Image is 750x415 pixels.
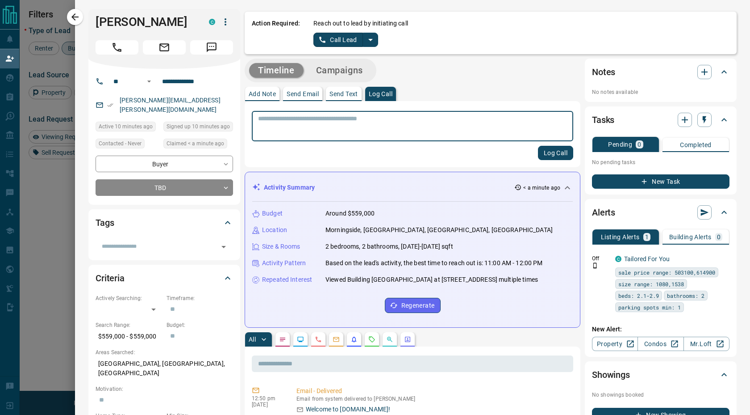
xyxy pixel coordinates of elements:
[313,33,378,47] div: split button
[592,65,615,79] h2: Notes
[313,33,363,47] button: Call Lead
[637,337,683,351] a: Condos
[296,386,570,396] p: Email - Delivered
[262,275,312,284] p: Repeated Interest
[167,139,224,148] span: Claimed < a minute ago
[99,139,142,148] span: Contacted - Never
[96,122,159,134] div: Sat Sep 13 2025
[592,337,638,351] a: Property
[209,19,215,25] div: condos.ca
[315,336,322,343] svg: Calls
[624,255,670,263] a: Tailored For You
[325,209,375,218] p: Around $559,000
[96,212,233,233] div: Tags
[592,156,729,169] p: No pending tasks
[333,336,340,343] svg: Emails
[592,61,729,83] div: Notes
[592,325,729,334] p: New Alert:
[592,368,630,382] h2: Showings
[143,40,186,55] span: Email
[592,113,614,127] h2: Tasks
[252,395,283,402] p: 12:50 pm
[249,63,304,78] button: Timeline
[249,91,276,97] p: Add Note
[96,321,162,329] p: Search Range:
[325,275,538,284] p: Viewed Building [GEOGRAPHIC_DATA] at [STREET_ADDRESS] multiple times
[96,385,233,393] p: Motivation:
[107,102,113,108] svg: Email Verified
[404,336,411,343] svg: Agent Actions
[683,337,729,351] a: Mr.Loft
[615,256,621,262] div: condos.ca
[262,258,306,268] p: Activity Pattern
[637,141,641,148] p: 0
[96,294,162,302] p: Actively Searching:
[306,405,390,414] p: Welcome to [DOMAIN_NAME]!
[96,40,138,55] span: Call
[592,364,729,385] div: Showings
[262,225,287,235] p: Location
[99,122,153,131] span: Active 10 minutes ago
[167,294,233,302] p: Timeframe:
[592,205,615,220] h2: Alerts
[96,271,125,285] h2: Criteria
[592,263,598,269] svg: Push Notification Only
[368,336,375,343] svg: Requests
[717,234,721,240] p: 0
[190,40,233,55] span: Message
[618,303,681,312] span: parking spots min: 1
[96,356,233,381] p: [GEOGRAPHIC_DATA], [GEOGRAPHIC_DATA], [GEOGRAPHIC_DATA]
[120,97,221,113] a: [PERSON_NAME][EMAIL_ADDRESS][PERSON_NAME][DOMAIN_NAME]
[96,216,114,230] h2: Tags
[96,329,162,344] p: $559,000 - $559,000
[592,254,610,263] p: Off
[262,242,300,251] p: Size & Rooms
[385,298,441,313] button: Regenerate
[618,291,659,300] span: beds: 2.1-2.9
[96,15,196,29] h1: [PERSON_NAME]
[279,336,286,343] svg: Notes
[645,234,649,240] p: 1
[262,209,283,218] p: Budget
[680,142,712,148] p: Completed
[96,348,233,356] p: Areas Searched:
[369,91,392,97] p: Log Call
[592,202,729,223] div: Alerts
[669,234,712,240] p: Building Alerts
[618,268,715,277] span: sale price range: 503100,614900
[618,279,684,288] span: size range: 1080,1538
[163,122,233,134] div: Sat Sep 13 2025
[325,242,453,251] p: 2 bedrooms, 2 bathrooms, [DATE]-[DATE] sqft
[608,141,632,148] p: Pending
[307,63,372,78] button: Campaigns
[592,174,729,189] button: New Task
[538,146,573,160] button: Log Call
[601,234,640,240] p: Listing Alerts
[325,225,553,235] p: Morningside, [GEOGRAPHIC_DATA], [GEOGRAPHIC_DATA], [GEOGRAPHIC_DATA]
[313,19,408,28] p: Reach out to lead by initiating call
[350,336,358,343] svg: Listing Alerts
[386,336,393,343] svg: Opportunities
[96,267,233,289] div: Criteria
[297,336,304,343] svg: Lead Browsing Activity
[325,258,543,268] p: Based on the lead's activity, the best time to reach out is: 11:00 AM - 12:00 PM
[249,336,256,343] p: All
[96,156,233,172] div: Buyer
[287,91,319,97] p: Send Email
[252,402,283,408] p: [DATE]
[592,109,729,131] div: Tasks
[167,321,233,329] p: Budget:
[329,91,358,97] p: Send Text
[144,76,154,87] button: Open
[96,179,233,196] div: TBD
[523,184,560,192] p: < a minute ago
[217,241,230,253] button: Open
[167,122,230,131] span: Signed up 10 minutes ago
[264,183,315,192] p: Activity Summary
[667,291,704,300] span: bathrooms: 2
[592,391,729,399] p: No showings booked
[296,396,570,402] p: Email from system delivered to [PERSON_NAME]
[252,19,300,47] p: Action Required:
[163,139,233,151] div: Sat Sep 13 2025
[592,88,729,96] p: No notes available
